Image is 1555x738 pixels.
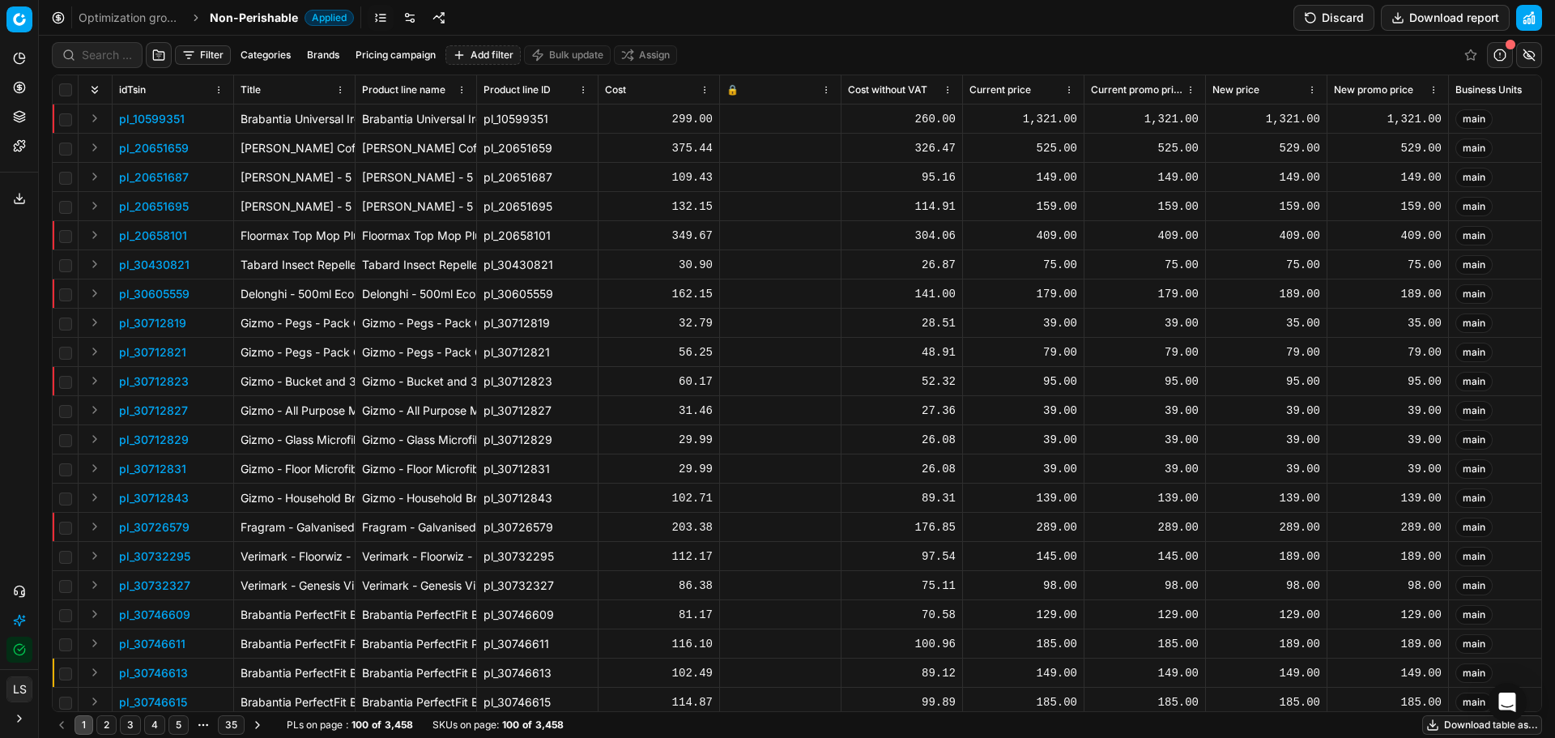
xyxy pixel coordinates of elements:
div: pl_30746611 [484,636,591,652]
span: main [1455,139,1493,158]
p: Verimark - Floorwiz - Eco Mop - Green [241,548,348,565]
p: pl_30712831 [119,461,186,477]
div: 98.00 [1212,578,1320,594]
div: 100.96 [848,636,956,652]
div: 129.00 [1334,607,1442,623]
span: LS [7,677,32,702]
button: pl_30712829 [119,432,189,448]
button: Expand [85,138,104,157]
p: Brabantia PerfectFit Bin Bags Code D 15-20L - 1 Roll with 20 Bags [241,665,348,681]
button: Expand [85,400,104,420]
div: 30.90 [605,257,713,273]
p: pl_30732327 [119,578,190,594]
div: 189.00 [1334,636,1442,652]
div: 39.00 [1212,461,1320,477]
div: 149.00 [1212,169,1320,186]
div: 35.00 [1212,315,1320,331]
div: 129.00 [1212,607,1320,623]
div: 97.54 [848,548,956,565]
button: pl_30712819 [119,315,186,331]
button: pl_30712827 [119,403,188,419]
span: main [1455,576,1493,595]
div: Brabantia PerfectFit Bin Bags Code D 15-20L - 1 Roll with 20 Bags [362,665,470,681]
button: Bulk update [524,45,611,65]
p: Gizmo - Glass Microfibre Cloth - Single [241,432,348,448]
span: Business Units [1455,83,1522,96]
div: 48.91 [848,344,956,360]
span: 🔒 [726,83,739,96]
nav: breadcrumb [79,10,354,26]
button: Expand all [85,80,104,100]
div: 29.99 [605,432,713,448]
div: 39.00 [1091,432,1199,448]
span: main [1455,634,1493,654]
div: 75.00 [969,257,1077,273]
div: 39.00 [1212,403,1320,419]
div: 129.00 [1091,607,1199,623]
span: main [1455,518,1493,537]
button: Add filter [445,45,521,65]
div: 32.79 [605,315,713,331]
span: Applied [305,10,354,26]
div: 525.00 [1091,140,1199,156]
div: 116.10 [605,636,713,652]
div: 39.00 [1091,461,1199,477]
p: Gizmo - All Purpose Microfibre Cloth - Single [241,403,348,419]
div: 29.99 [605,461,713,477]
div: 98.00 [1091,578,1199,594]
div: 409.00 [1091,228,1199,244]
div: 75.00 [1334,257,1442,273]
p: pl_10599351 [119,111,185,127]
p: pl_30746611 [119,636,185,652]
div: 109.43 [605,169,713,186]
span: Cost [605,83,626,96]
button: pl_30746613 [119,665,188,681]
button: pl_20651695 [119,198,189,215]
p: Brabantia Universal Ironing Board Felt Underlay E - 135 x 49 cm - White [241,111,348,127]
div: 95.00 [1334,373,1442,390]
div: 375.44 [605,140,713,156]
div: 203.38 [605,519,713,535]
div: 289.00 [969,519,1077,535]
span: Non-PerishableApplied [210,10,354,26]
span: main [1455,605,1493,625]
div: 75.00 [1091,257,1199,273]
div: 1,321.00 [1091,111,1199,127]
div: 26.08 [848,432,956,448]
div: 35.00 [1334,315,1442,331]
div: 326.47 [848,140,956,156]
div: pl_20651687 [484,169,591,186]
p: pl_20658101 [119,228,187,244]
button: pl_30746615 [119,694,187,710]
p: pl_30712821 [119,344,186,360]
button: pl_30732295 [119,548,190,565]
strong: 3,458 [535,719,564,732]
div: 95.16 [848,169,956,186]
div: Gizmo - Pegs - Pack Of 24 [362,315,470,331]
input: Search by SKU or title [82,47,132,63]
div: 95.00 [1091,373,1199,390]
div: 39.00 [1091,315,1199,331]
p: Gizmo - Pegs - Pack Of 24 [241,315,348,331]
button: Expand [85,254,104,274]
div: 185.00 [1091,636,1199,652]
p: Fragram - Galvanised 12 Litre Bucket [241,519,348,535]
button: LS [6,676,32,702]
div: 189.00 [1212,286,1320,302]
div: 70.58 [848,607,956,623]
div: 39.00 [1334,461,1442,477]
button: Filter [175,45,231,65]
button: pl_30746609 [119,607,190,623]
div: 409.00 [1212,228,1320,244]
span: main [1455,197,1493,216]
span: Product line ID [484,83,551,96]
div: 139.00 [969,490,1077,506]
p: Gizmo - Pegs - Pack Of 50 [241,344,348,360]
p: Floormax Top Mop Plus [241,228,348,244]
button: Expand [85,546,104,565]
div: Brabantia PerfectFit Bin Bags Code C 10-12L - 1 Roll with 20 Bags [362,607,470,623]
